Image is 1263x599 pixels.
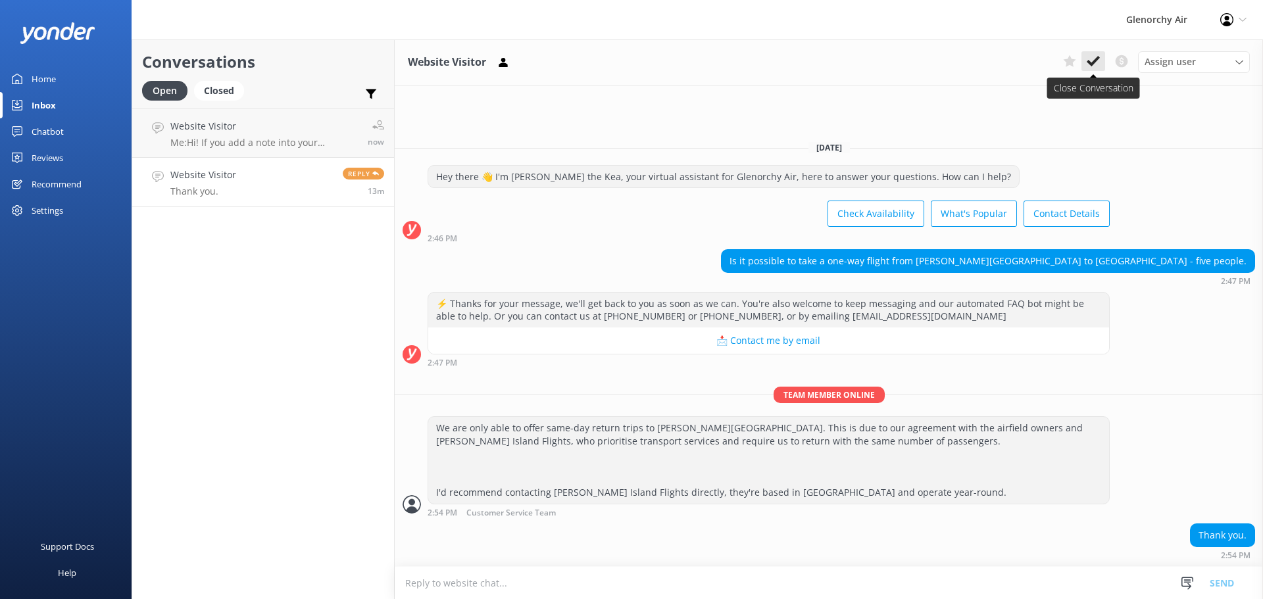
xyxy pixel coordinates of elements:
[1024,201,1110,227] button: Contact Details
[428,509,457,517] strong: 2:54 PM
[368,185,384,197] span: Oct 08 2025 02:54pm (UTC +13:00) Pacific/Auckland
[170,168,236,182] h4: Website Visitor
[428,417,1109,504] div: We are only able to offer same-day return trips to [PERSON_NAME][GEOGRAPHIC_DATA]. This is due to...
[32,66,56,92] div: Home
[428,327,1109,354] button: 📩 Contact me by email
[428,166,1019,188] div: Hey there 👋 I'm [PERSON_NAME] the Kea, your virtual assistant for Glenorchy Air, here to answer y...
[32,118,64,145] div: Chatbot
[170,137,358,149] p: Me: Hi! If you add a note into your bookings that you are travelling together we will put you in ...
[58,560,76,586] div: Help
[142,83,194,97] a: Open
[142,49,384,74] h2: Conversations
[466,509,556,517] span: Customer Service Team
[32,197,63,224] div: Settings
[1221,552,1251,560] strong: 2:54 PM
[32,171,82,197] div: Recommend
[1145,55,1196,69] span: Assign user
[931,201,1017,227] button: What's Popular
[428,233,1110,243] div: Oct 08 2025 02:46pm (UTC +13:00) Pacific/Auckland
[170,185,236,197] p: Thank you.
[721,276,1255,285] div: Oct 08 2025 02:47pm (UTC +13:00) Pacific/Auckland
[32,92,56,118] div: Inbox
[1191,524,1254,546] div: Thank you.
[428,235,457,243] strong: 2:46 PM
[194,81,244,101] div: Closed
[774,387,885,403] span: Team member online
[32,145,63,171] div: Reviews
[1221,277,1251,285] strong: 2:47 PM
[428,508,1110,517] div: Oct 08 2025 02:54pm (UTC +13:00) Pacific/Auckland
[428,359,457,367] strong: 2:47 PM
[828,201,924,227] button: Check Availability
[20,22,95,44] img: yonder-white-logo.png
[722,250,1254,272] div: Is it possible to take a one-way flight from [PERSON_NAME][GEOGRAPHIC_DATA] to [GEOGRAPHIC_DATA] ...
[428,293,1109,327] div: ⚡ Thanks for your message, we'll get back to you as soon as we can. You're also welcome to keep m...
[170,119,358,133] h4: Website Visitor
[368,136,384,147] span: Oct 08 2025 03:07pm (UTC +13:00) Pacific/Auckland
[1138,51,1250,72] div: Assign User
[1190,550,1255,560] div: Oct 08 2025 02:54pm (UTC +13:00) Pacific/Auckland
[132,158,394,207] a: Website VisitorThank you.Reply13m
[408,54,486,71] h3: Website Visitor
[343,168,384,180] span: Reply
[142,81,187,101] div: Open
[132,108,394,158] a: Website VisitorMe:Hi! If you add a note into your bookings that you are travelling together we wi...
[428,358,1110,367] div: Oct 08 2025 02:47pm (UTC +13:00) Pacific/Auckland
[41,533,94,560] div: Support Docs
[808,142,850,153] span: [DATE]
[194,83,251,97] a: Closed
